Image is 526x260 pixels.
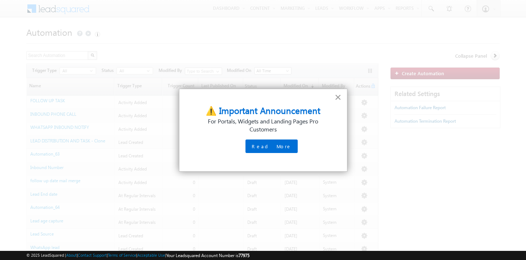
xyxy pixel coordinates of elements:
p: ⚠️ Important Announcement [195,105,331,116]
span: © 2025 LeadSquared | | | | | [26,252,249,259]
a: Contact Support [78,253,107,257]
button: Close [335,91,342,103]
a: About [66,253,77,257]
button: Read More [245,139,298,153]
a: Acceptable Use [137,253,165,257]
span: 77975 [239,253,249,258]
a: Terms of Service [108,253,136,257]
span: Your Leadsquared Account Number is [166,253,249,258]
p: For Portals, Widgets and Landing Pages Pro Customers [195,117,331,134]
